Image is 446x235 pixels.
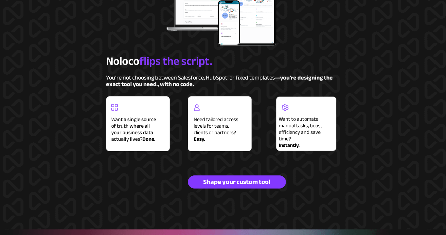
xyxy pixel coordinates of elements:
[111,115,156,144] span: Want a single source of truth where all your business data actually lives?
[194,134,205,144] span: Easy.
[188,178,286,186] span: Shape your custom tool
[139,50,212,72] span: flips the script.
[106,72,333,90] strong: —you’re designing the exact tool you need., with no code.
[142,134,155,144] span: Done.
[106,50,139,72] span: Noloco
[194,115,238,137] span: Need tailored access levels for teams, clients or partners?
[188,175,286,189] a: Shape your custom tool
[279,140,300,150] span: Instantly.
[106,72,275,83] span: You’re not choosing between Salesforce, HubSpot, or fixed templates
[279,114,322,144] span: Want to automate manual tasks, boost efficiency and save time?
